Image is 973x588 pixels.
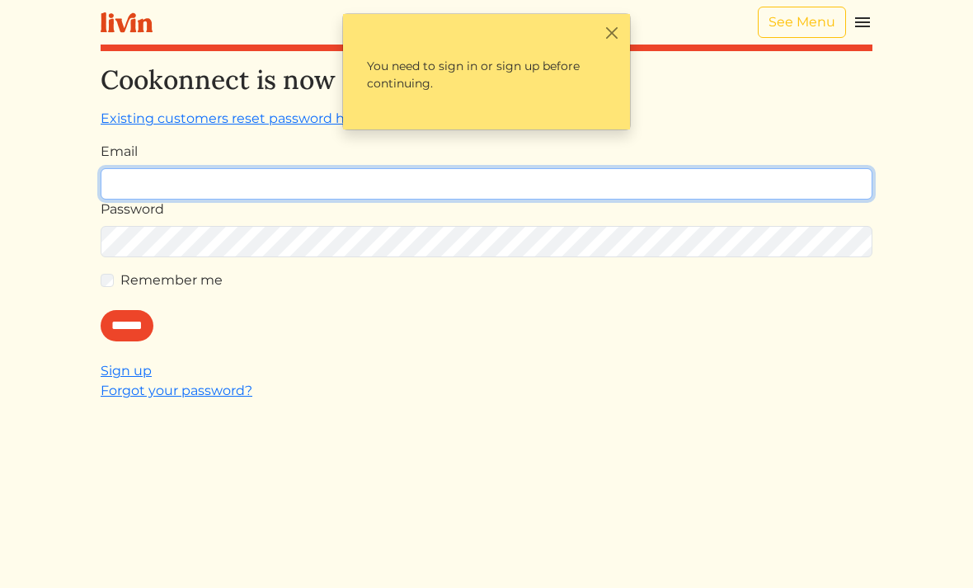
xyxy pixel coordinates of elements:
[353,44,620,106] p: You need to sign in or sign up before continuing.
[120,270,223,290] label: Remember me
[101,383,252,398] a: Forgot your password?
[853,12,872,32] img: menu_hamburger-cb6d353cf0ecd9f46ceae1c99ecbeb4a00e71ca567a856bd81f57e9d8c17bb26.svg
[101,200,164,219] label: Password
[101,111,366,126] a: Existing customers reset password here
[101,64,872,96] h2: Cookonnect is now Livin!
[101,142,138,162] label: Email
[603,24,620,41] button: Close
[101,12,153,33] img: livin-logo-a0d97d1a881af30f6274990eb6222085a2533c92bbd1e4f22c21b4f0d0e3210c.svg
[101,363,152,379] a: Sign up
[758,7,846,38] a: See Menu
